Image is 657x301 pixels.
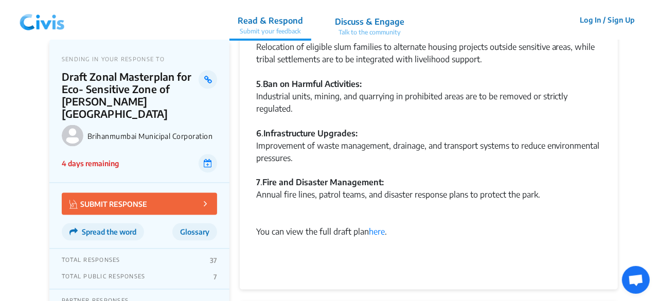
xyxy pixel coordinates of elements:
p: Draft Zonal Masterplan for Eco- Sensitive Zone of [PERSON_NAME][GEOGRAPHIC_DATA] [62,70,199,120]
p: Discuss & Engage [335,15,404,28]
p: Submit your feedback [238,27,303,36]
div: . Industrial units, mining, and quarrying in prohibited areas are to be removed or strictly regul... [256,78,601,127]
strong: Ban on Harmful Activities: [263,79,362,89]
button: SUBMIT RESPONSE [62,193,217,215]
p: 7 [214,273,217,281]
img: Brihanmumbai Municipal Corporation logo [62,125,83,147]
div: You can view the full draft plan . [256,214,601,275]
strong: 7 [256,178,260,188]
p: TOTAL RESPONSES [62,257,120,265]
strong: 6 [256,128,261,138]
p: SUBMIT RESPONSE [69,198,147,210]
strong: Fire and Disaster Management: [262,178,384,188]
p: SENDING IN YOUR RESPONSE TO [62,56,217,62]
span: Spread the word [82,228,136,237]
strong: Infrastructure Upgrades: [263,128,358,138]
p: TOTAL PUBLIC RESPONSES [62,273,146,281]
a: here [369,227,385,237]
p: Read & Respond [238,14,303,27]
button: Log In / Sign Up [573,12,642,28]
p: 4 days remaining [62,158,119,169]
p: Brihanmumbai Municipal Corporation [87,132,217,140]
div: Open chat [622,266,650,294]
img: Vector.jpg [69,200,78,209]
div: . Improvement of waste management, drainage, and transport systems to reduce environmental pressu... [256,127,601,214]
span: Glossary [180,228,209,237]
button: Glossary [172,223,217,241]
strong: 5 [256,79,261,89]
img: navlogo.png [15,5,69,36]
p: 37 [210,257,217,265]
button: Spread the word [62,223,144,241]
p: Talk to the community [335,28,404,37]
div: . Relocation of eligible slum families to alternate housing projects outside sensitive areas, whi... [256,28,601,78]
